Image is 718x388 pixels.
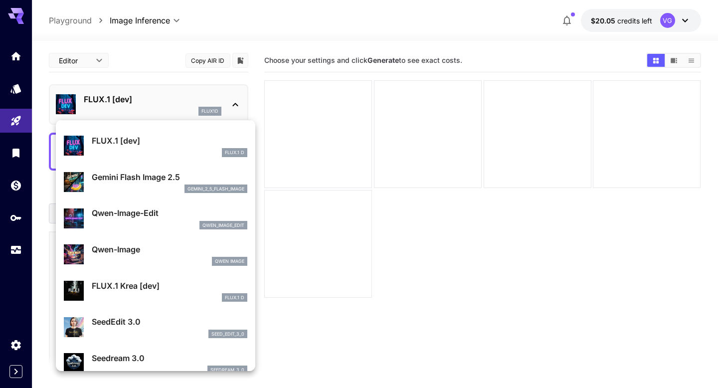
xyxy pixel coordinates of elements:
div: Gemini Flash Image 2.5gemini_2_5_flash_image [64,167,247,197]
p: FLUX.1 [dev] [92,135,247,147]
p: Qwen Image [215,258,244,265]
div: Qwen-ImageQwen Image [64,239,247,270]
p: gemini_2_5_flash_image [187,186,244,193]
p: Seedream 3.0 [92,352,247,364]
p: FLUX.1 D [225,149,244,156]
p: seedream_3_0 [210,367,244,374]
div: Seedream 3.0seedream_3_0 [64,348,247,379]
p: Gemini Flash Image 2.5 [92,171,247,183]
p: FLUX.1 Krea [dev] [92,280,247,292]
p: seed_edit_3_0 [211,331,244,338]
p: Qwen-Image-Edit [92,207,247,219]
p: Qwen-Image [92,243,247,255]
p: qwen_image_edit [202,222,244,229]
div: FLUX.1 Krea [dev]FLUX.1 D [64,276,247,306]
p: FLUX.1 D [225,294,244,301]
div: Qwen-Image-Editqwen_image_edit [64,203,247,233]
div: FLUX.1 [dev]FLUX.1 D [64,131,247,161]
div: SeedEdit 3.0seed_edit_3_0 [64,312,247,342]
p: SeedEdit 3.0 [92,316,247,328]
